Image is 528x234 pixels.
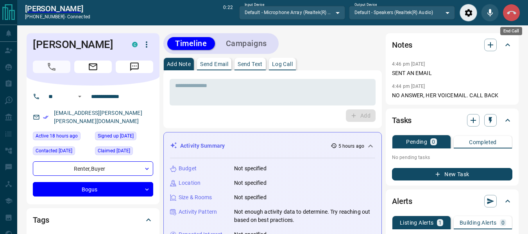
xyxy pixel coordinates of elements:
h2: Tags [33,214,49,226]
p: 0 [432,139,435,145]
div: condos.ca [132,42,138,47]
p: Budget [179,164,197,173]
span: Call [33,61,70,73]
p: Pending [406,139,427,145]
div: Wed Jul 31 2019 [95,132,153,143]
p: 0:22 [223,4,233,21]
p: Building Alerts [460,220,497,225]
p: Not specified [234,164,267,173]
h2: Tasks [392,114,412,127]
span: Message [116,61,153,73]
p: 1 [439,220,442,225]
label: Input Device [245,2,265,7]
h1: [PERSON_NAME] [33,38,120,51]
div: Audio Settings [460,4,477,21]
p: Not specified [234,193,267,202]
div: End Call [500,27,522,35]
p: Not specified [234,179,267,187]
p: Log Call [272,61,293,67]
div: Bogus [33,182,153,196]
p: NO ANSWER, HER VOICEMAIL. CALL BACK [392,91,512,100]
p: Completed [469,139,497,145]
div: Tasks [392,111,512,130]
div: Default - Microphone Array (Realtek(R) Audio) [239,6,345,19]
button: Campaigns [218,37,275,50]
div: Fri Dec 30 2022 [95,146,153,157]
div: Alerts [392,192,512,211]
div: Mute [481,4,499,21]
span: Contacted [DATE] [36,147,72,155]
a: [EMAIL_ADDRESS][PERSON_NAME][PERSON_NAME][DOMAIN_NAME] [54,110,142,124]
p: Listing Alerts [400,220,434,225]
span: Active 18 hours ago [36,132,78,140]
div: Wed Aug 13 2025 [33,132,91,143]
span: connected [67,14,90,20]
p: Send Email [200,61,228,67]
label: Output Device [354,2,377,7]
p: 4:46 pm [DATE] [392,61,425,67]
p: Activity Pattern [179,208,217,216]
a: [PERSON_NAME] [25,4,90,13]
span: Email [74,61,112,73]
p: Activity Summary [180,142,225,150]
p: 5 hours ago [338,143,364,150]
p: Size & Rooms [179,193,212,202]
div: Default - Speakers (Realtek(R) Audio) [349,6,455,19]
svg: Email Verified [43,114,48,120]
button: Open [75,92,84,101]
p: 4:44 pm [DATE] [392,84,425,89]
p: Send Text [238,61,263,67]
span: Claimed [DATE] [98,147,130,155]
span: Signed up [DATE] [98,132,134,140]
p: [PHONE_NUMBER] - [25,13,90,20]
div: Tags [33,211,153,229]
h2: Alerts [392,195,412,207]
button: Timeline [167,37,215,50]
p: No pending tasks [392,152,512,163]
p: Add Note [167,61,191,67]
p: SENT AN EMAIL [392,69,512,77]
div: Notes [392,36,512,54]
div: Activity Summary5 hours ago [170,139,375,153]
p: Not enough activity data to determine. Try reaching out based on best practices. [234,208,375,224]
h2: Notes [392,39,412,51]
button: New Task [392,168,512,180]
div: Renter , Buyer [33,161,153,176]
div: Tue Jun 17 2025 [33,146,91,157]
p: 0 [501,220,505,225]
div: End Call [503,4,520,21]
p: Location [179,179,200,187]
